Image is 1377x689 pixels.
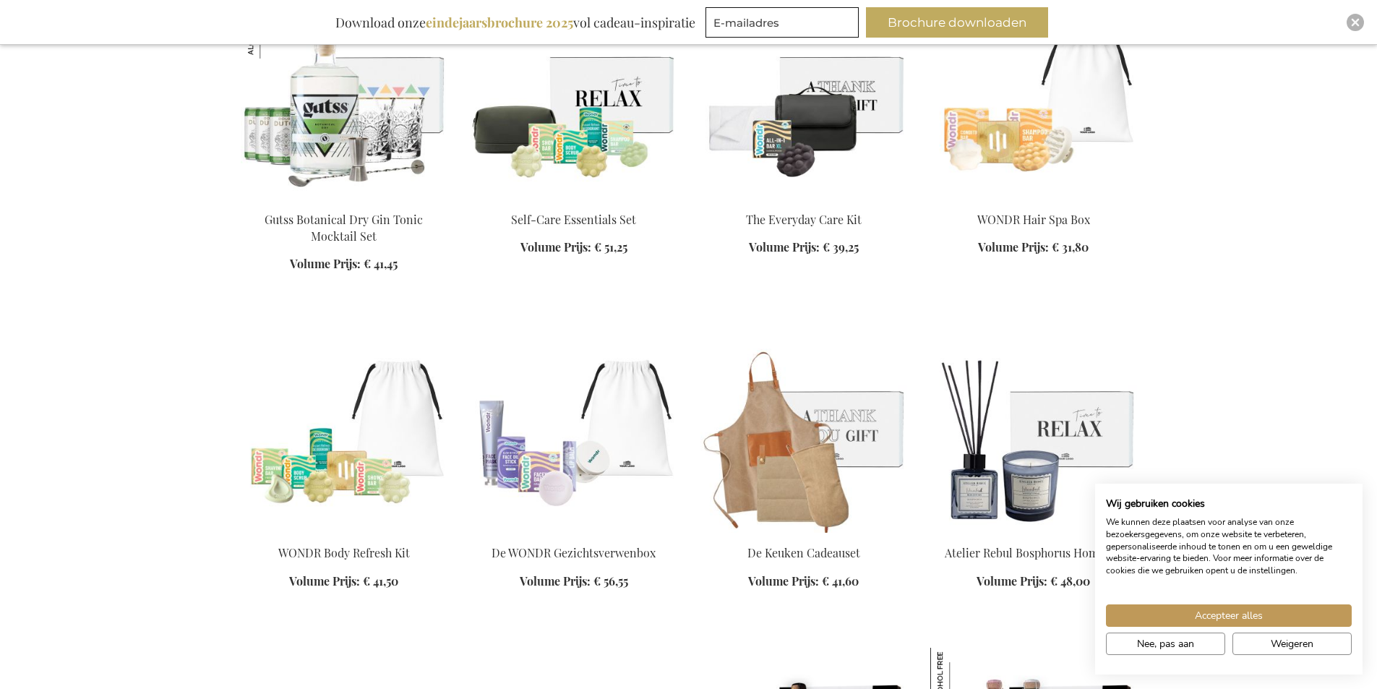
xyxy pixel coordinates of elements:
span: € 41,45 [364,256,398,271]
span: € 39,25 [823,239,859,254]
span: € 51,25 [594,239,627,254]
span: Volume Prijs: [520,573,591,589]
button: Alle cookies weigeren [1232,633,1352,655]
img: Close [1351,18,1360,27]
span: Volume Prijs: [289,573,360,589]
span: Volume Prijs: [978,239,1049,254]
p: We kunnen deze plaatsen voor analyse van onze bezoekersgegevens, om onze website te verbeteren, g... [1106,516,1352,577]
a: De WONDR Gezichtsverwenbox [492,545,656,560]
a: WONDR Body Refresh Kit [241,527,447,541]
a: Gutss Botanical Dry Gin Tonic Mocktail Set Gutss Botanical Dry Gin Tonic Mocktail Set [241,193,447,207]
img: WONDR Body Refresh Kit [241,330,447,533]
a: Volume Prijs: € 31,80 [978,239,1089,256]
h2: Wij gebruiken cookies [1106,497,1352,510]
span: Nee, pas aan [1137,636,1194,651]
a: Gutss Botanical Dry Gin Tonic Mocktail Set [265,212,423,244]
a: The WONDR Hair Spa Box [930,193,1137,207]
a: The Self-Care Essentials Set [471,193,677,207]
a: The WONDR Facial Treat Box [471,527,677,541]
a: WONDR Hair Spa Box [977,212,1090,227]
div: Close [1347,14,1364,31]
img: Atelier Rebul Bosphorus Home Kit [930,330,1137,533]
a: Volume Prijs: € 56,55 [520,573,628,590]
a: Self-Care Essentials Set [511,212,636,227]
span: Volume Prijs: [748,573,819,589]
span: Volume Prijs: [749,239,820,254]
a: WONDR Body Refresh Kit [278,545,410,560]
span: Volume Prijs: [520,239,591,254]
form: marketing offers and promotions [705,7,863,42]
a: The Everyday Care Kit [746,212,862,227]
img: The WONDR Facial Treat Box [471,330,677,533]
span: Accepteer alles [1195,608,1263,623]
button: Accepteer alle cookies [1106,604,1352,627]
a: Volume Prijs: € 41,45 [290,256,398,273]
a: Volume Prijs: € 41,60 [748,573,859,590]
a: The Everyday Care Kit [700,193,907,207]
a: Volume Prijs: € 48,00 [977,573,1090,590]
input: E-mailadres [705,7,859,38]
a: De Keuken Cadeauset [747,545,860,560]
span: € 41,60 [822,573,859,589]
span: € 31,80 [1052,239,1089,254]
span: Volume Prijs: [290,256,361,271]
div: Download onze vol cadeau-inspiratie [329,7,702,38]
a: Atelier Rebul Bosphorus Home Kit [930,527,1137,541]
span: € 48,00 [1050,573,1090,589]
span: € 56,55 [593,573,628,589]
span: Weigeren [1271,636,1313,651]
a: The Kitchen Gift Set [700,527,907,541]
button: Brochure downloaden [866,7,1048,38]
a: Volume Prijs: € 41,50 [289,573,398,590]
a: Atelier Rebul Bosphorus Home Kit [945,545,1123,560]
span: € 41,50 [363,573,398,589]
a: Volume Prijs: € 51,25 [520,239,627,256]
span: Volume Prijs: [977,573,1047,589]
a: Volume Prijs: € 39,25 [749,239,859,256]
img: The Kitchen Gift Set [700,330,907,533]
b: eindejaarsbrochure 2025 [426,14,573,31]
button: Pas cookie voorkeuren aan [1106,633,1225,655]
